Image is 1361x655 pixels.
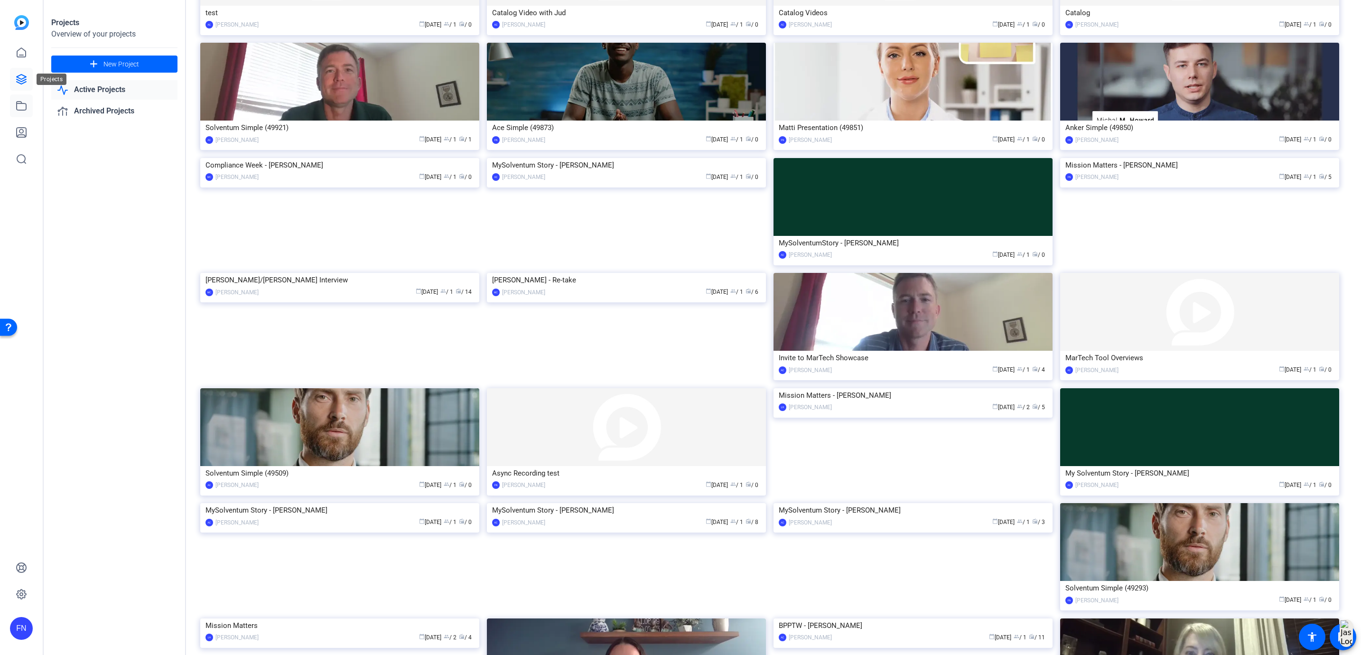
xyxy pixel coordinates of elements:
span: group [730,21,736,27]
div: My Solventum Story - [PERSON_NAME] [1065,466,1334,480]
div: AC [779,366,786,374]
div: AC [779,519,786,526]
span: / 1 [444,174,457,180]
span: [DATE] [992,366,1015,373]
div: Mission Matters - [PERSON_NAME] [779,388,1047,402]
span: calendar_today [992,403,998,409]
span: calendar_today [992,136,998,141]
span: / 0 [746,482,758,488]
span: radio [1319,21,1324,27]
span: calendar_today [419,481,425,487]
div: LH [205,634,213,641]
button: New Project [51,56,177,73]
span: [DATE] [419,519,441,525]
span: radio [1032,251,1038,257]
span: / 1 [730,519,743,525]
span: group [730,481,736,487]
span: / 0 [459,482,472,488]
span: / 5 [1319,174,1332,180]
span: / 14 [456,289,472,295]
span: radio [1032,518,1038,524]
span: [DATE] [992,519,1015,525]
span: [DATE] [706,136,728,143]
div: [PERSON_NAME] [789,135,832,145]
div: [PERSON_NAME] [1075,172,1119,182]
span: / 1 [1017,136,1030,143]
span: / 0 [1032,136,1045,143]
span: / 3 [1032,519,1045,525]
span: / 1 [730,136,743,143]
span: [DATE] [992,252,1015,258]
span: calendar_today [706,518,711,524]
span: / 0 [459,21,472,28]
span: / 1 [1304,482,1316,488]
div: Projects [51,17,177,28]
mat-icon: accessibility [1306,631,1318,643]
div: [PERSON_NAME] [789,402,832,412]
div: AC [205,136,213,144]
div: [PERSON_NAME] [215,633,259,642]
span: calendar_today [1279,596,1285,602]
span: calendar_today [1279,366,1285,372]
div: Compliance Week - [PERSON_NAME] [205,158,474,172]
span: calendar_today [992,251,998,257]
div: test [205,6,474,20]
span: [DATE] [706,289,728,295]
div: AC [1065,21,1073,28]
span: / 1 [1304,174,1316,180]
span: radio [1319,481,1324,487]
span: [DATE] [706,174,728,180]
span: / 1 [1017,252,1030,258]
span: radio [746,288,751,294]
div: FN [1065,136,1073,144]
span: calendar_today [706,481,711,487]
span: calendar_today [419,634,425,639]
span: / 1 [1304,21,1316,28]
div: AC [779,634,786,641]
div: Matti Presentation (49851) [779,121,1047,135]
div: [PERSON_NAME] [215,172,259,182]
span: [DATE] [1279,597,1301,603]
span: / 1 [444,519,457,525]
span: / 5 [1032,404,1045,411]
span: radio [459,481,465,487]
div: AC [492,173,500,181]
div: Mission Matters - [PERSON_NAME] [1065,158,1334,172]
div: AC [1065,481,1073,489]
span: / 1 [444,482,457,488]
span: calendar_today [706,136,711,141]
div: Anker Simple (49850) [1065,121,1334,135]
span: / 1 [1014,634,1026,641]
span: group [1017,21,1023,27]
div: AC [492,519,500,526]
span: calendar_today [416,288,421,294]
span: group [1017,366,1023,372]
span: / 0 [1319,597,1332,603]
div: AC [205,21,213,28]
a: Archived Projects [51,102,177,121]
span: radio [459,518,465,524]
div: LH [779,403,786,411]
span: group [444,634,449,639]
div: [PERSON_NAME] [1075,596,1119,605]
span: / 8 [746,519,758,525]
div: MySolventumStory - [PERSON_NAME] [779,236,1047,250]
div: [PERSON_NAME] [215,135,259,145]
span: / 0 [746,174,758,180]
span: group [444,136,449,141]
span: radio [456,288,461,294]
div: Invite to MarTech Showcase [779,351,1047,365]
div: Catalog Video with Jud [492,6,761,20]
span: [DATE] [992,136,1015,143]
div: FN [779,136,786,144]
div: [PERSON_NAME] [502,480,545,490]
span: radio [746,21,751,27]
span: calendar_today [419,518,425,524]
span: / 1 [730,174,743,180]
div: AC [1065,366,1073,374]
span: / 1 [1017,519,1030,525]
span: group [1017,518,1023,524]
span: [DATE] [1279,136,1301,143]
div: Solventum Simple (49921) [205,121,474,135]
div: Ace Simple (49873) [492,121,761,135]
